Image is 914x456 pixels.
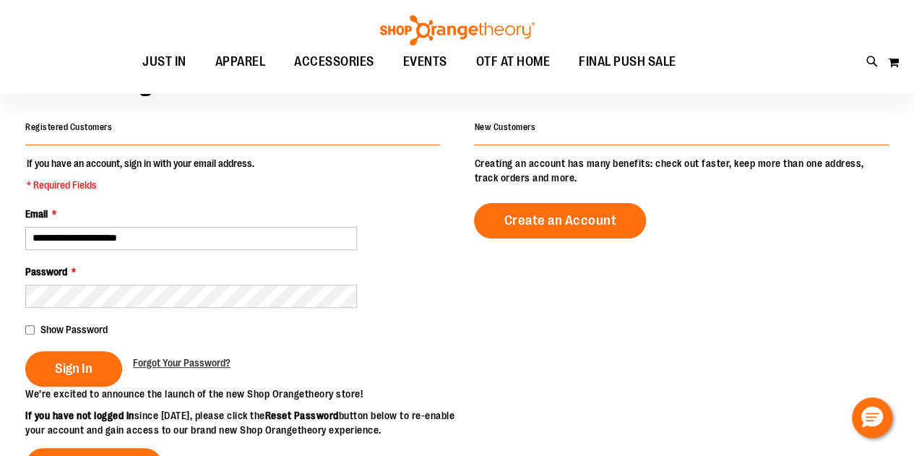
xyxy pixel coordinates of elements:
span: ACCESSORIES [294,46,374,78]
span: FINAL PUSH SALE [579,46,676,78]
strong: Reset Password [265,410,339,421]
span: Password [25,266,67,278]
span: Show Password [40,324,108,335]
img: Shop Orangetheory [378,15,537,46]
legend: If you have an account, sign in with your email address. [25,156,256,192]
p: We’re excited to announce the launch of the new Shop Orangetheory store! [25,387,457,401]
span: APPAREL [215,46,266,78]
strong: New Customers [474,122,535,132]
span: OTF AT HOME [476,46,551,78]
p: since [DATE], please click the button below to re-enable your account and gain access to our bran... [25,408,457,437]
span: Email [25,208,48,220]
span: Forgot Your Password? [133,357,230,369]
span: Sign In [55,361,92,377]
strong: If you have not logged in [25,410,134,421]
a: APPAREL [201,46,280,79]
p: Creating an account has many benefits: check out faster, keep more than one address, track orders... [474,156,889,185]
a: Create an Account [474,203,646,238]
span: Create an Account [504,212,616,228]
a: ACCESSORIES [280,46,389,79]
a: Forgot Your Password? [133,356,230,370]
a: OTF AT HOME [462,46,565,79]
a: EVENTS [389,46,462,79]
strong: Registered Customers [25,122,112,132]
span: EVENTS [403,46,447,78]
span: * Required Fields [27,178,254,192]
span: JUST IN [142,46,186,78]
a: FINAL PUSH SALE [564,46,691,79]
button: Hello, have a question? Let’s chat. [852,397,892,438]
button: Sign In [25,351,122,387]
a: JUST IN [128,46,201,79]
